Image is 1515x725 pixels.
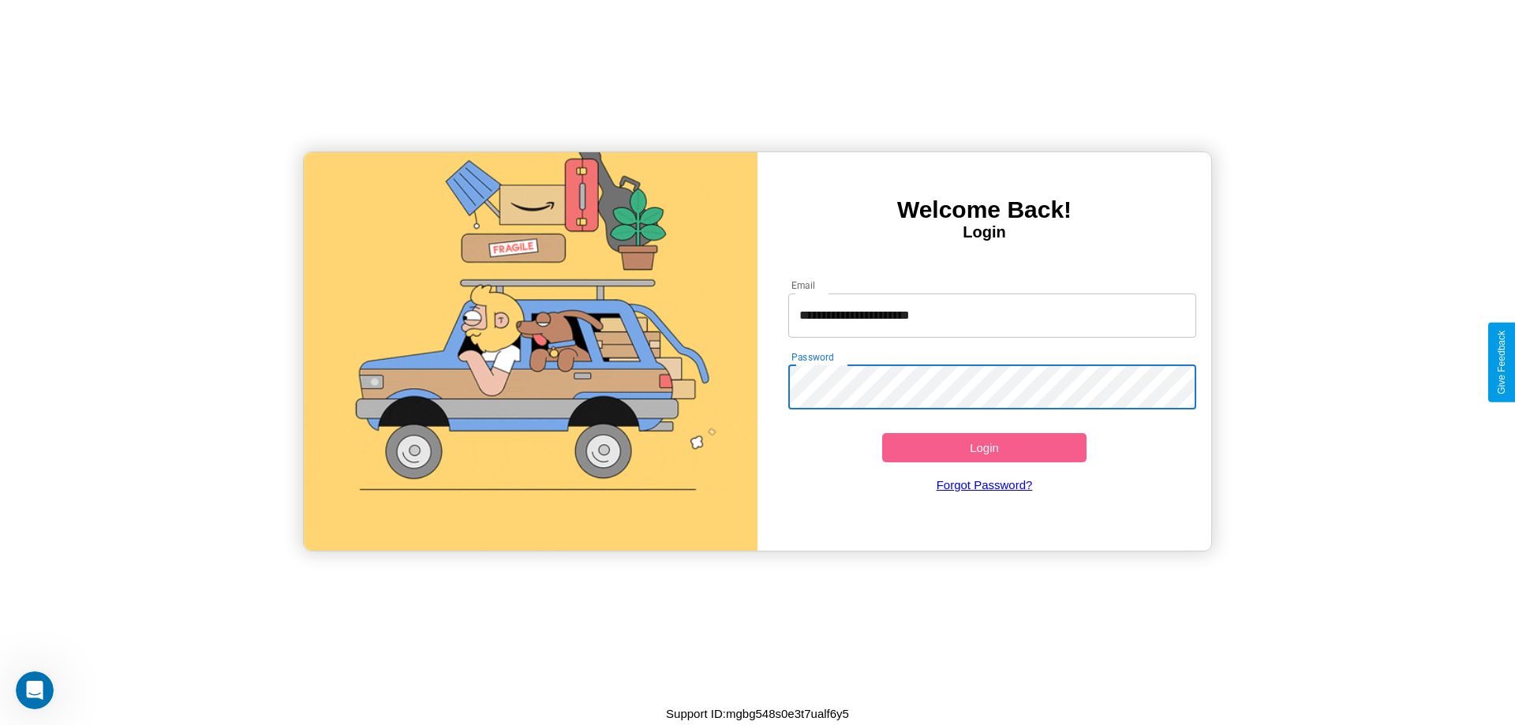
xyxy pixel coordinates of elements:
iframe: Intercom live chat [16,671,54,709]
img: gif [304,152,757,551]
h3: Welcome Back! [757,196,1211,223]
label: Password [791,350,833,364]
a: Forgot Password? [780,462,1189,507]
button: Login [882,433,1087,462]
label: Email [791,278,816,292]
div: Give Feedback [1496,331,1507,394]
p: Support ID: mgbg548s0e3t7ualf6y5 [666,703,849,724]
h4: Login [757,223,1211,241]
